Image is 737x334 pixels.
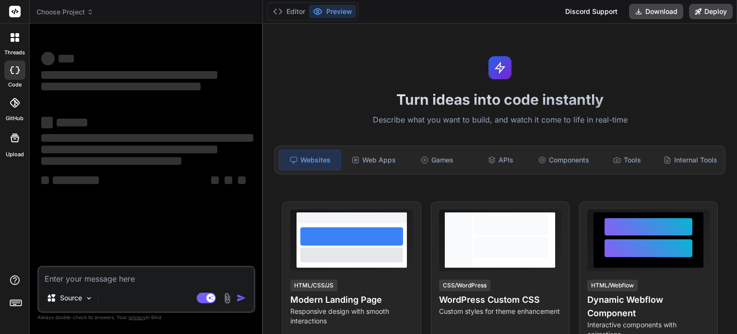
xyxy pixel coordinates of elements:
span: ‌ [41,83,201,90]
div: APIs [470,150,531,170]
span: ‌ [225,176,232,184]
span: ‌ [41,52,55,65]
img: attachment [222,293,233,304]
div: Websites [279,150,341,170]
button: Preview [309,5,356,18]
span: ‌ [41,176,49,184]
span: ‌ [211,176,219,184]
span: ‌ [59,55,74,62]
span: ‌ [57,119,87,126]
p: Source [60,293,82,303]
h4: WordPress Custom CSS [439,293,561,307]
h1: Turn ideas into code instantly [269,91,731,108]
button: Download [629,4,683,19]
p: Describe what you want to build, and watch it come to life in real-time [269,114,731,126]
label: GitHub [6,114,24,123]
div: HTML/CSS/JS [290,280,337,291]
div: Discord Support [559,4,623,19]
label: Upload [6,150,24,159]
span: ‌ [41,134,253,142]
h4: Modern Landing Page [290,293,413,307]
span: privacy [129,314,146,320]
div: Internal Tools [660,150,721,170]
div: CSS/WordPress [439,280,490,291]
img: icon [237,293,246,303]
div: Components [533,150,594,170]
span: ‌ [41,146,217,153]
span: ‌ [53,176,99,184]
span: ‌ [41,71,217,79]
p: Responsive design with smooth interactions [290,307,413,326]
img: Pick Models [85,294,93,302]
h4: Dynamic Webflow Component [587,293,710,320]
label: threads [4,49,25,57]
span: Choose Project [36,7,94,17]
label: code [8,81,22,89]
span: ‌ [41,117,53,128]
div: Tools [596,150,658,170]
div: HTML/Webflow [587,280,638,291]
p: Always double-check its answers. Your in Bind [37,313,255,322]
button: Deploy [689,4,733,19]
span: ‌ [41,157,181,165]
button: Editor [269,5,309,18]
div: Games [406,150,468,170]
div: Web Apps [343,150,404,170]
span: ‌ [238,176,246,184]
p: Custom styles for theme enhancement [439,307,561,316]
